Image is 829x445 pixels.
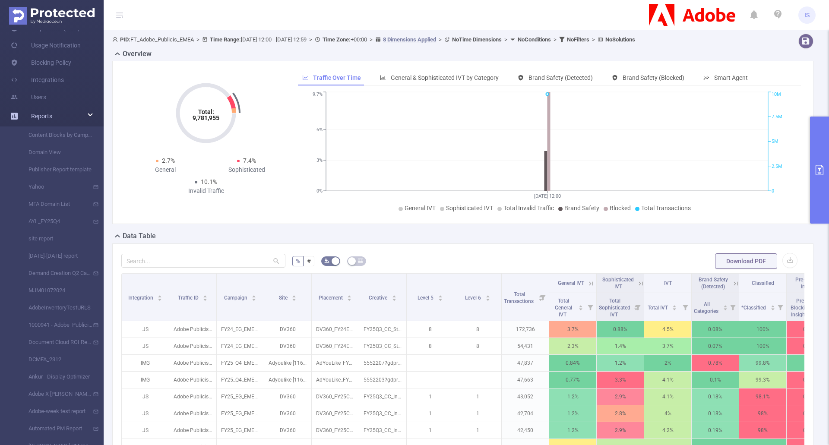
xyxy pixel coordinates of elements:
[120,36,130,43] b: PID:
[316,188,323,194] tspan: 0%
[121,254,285,268] input: Search...
[672,304,677,306] i: icon: caret-up
[217,372,264,388] p: FY25_Q4_EMEA_DocumentCloud_AcrobatsGotIt_Progression_Progression_CP323VD_P42498_NA [287833]
[739,422,786,439] p: 98%
[252,297,256,300] i: icon: caret-down
[644,321,691,338] p: 4.5%
[438,297,443,300] i: icon: caret-down
[312,372,359,388] p: AdYouLike_FY25AcrobatDemandCreation_PSP_Cohort-AdYouLike-ADC-ACRO-Partner_UK_DSK_ST_1200x627_Mark...
[217,388,264,405] p: FY25_EG_EMEA_Creative_CCM_Acquisition_Buy_4200323233_P36036_Test [268636]
[383,36,436,43] u: 8 Dimensions Applied
[17,126,93,144] a: Content Blocks by Campaign
[31,107,52,125] a: Reports
[528,74,593,81] span: Brand Safety (Detected)
[292,297,297,300] i: icon: caret-down
[549,321,596,338] p: 3.7%
[316,158,323,163] tspan: 3%
[380,75,386,81] i: icon: bar-chart
[10,88,46,106] a: Users
[537,274,549,321] i: Filter menu
[549,388,596,405] p: 1.2%
[369,295,389,301] span: Creative
[347,297,352,300] i: icon: caret-down
[589,36,598,43] span: >
[407,405,454,422] p: 1
[319,295,344,301] span: Placement
[418,295,435,301] span: Level 5
[169,372,216,388] p: Adobe Publicis Emea Tier 1 [27133]
[692,355,739,371] p: 0.78%
[125,165,206,174] div: General
[169,321,216,338] p: Adobe Publicis Emea Tier 1 [27133]
[359,405,406,422] p: FY25Q3_CC_Individual_Illustrator_TR_TR_AdobeMaxApr2025-TextToPattern_ST_728x90_TextToPattern_Rele...
[692,405,739,422] p: 0.18%
[178,295,200,301] span: Traffic ID
[502,372,549,388] p: 47,663
[165,186,247,196] div: Invalid Traffic
[558,280,584,286] span: General IVT
[679,293,691,321] i: Filter menu
[17,144,93,161] a: Domain View
[664,280,672,286] span: IVT
[770,304,775,306] i: icon: caret-up
[438,294,443,297] i: icon: caret-up
[605,36,635,43] b: No Solutions
[312,338,359,354] p: DV360_FY24EDU_PSP_AudEx_RO_DSK_BAN_300x600 [7939734]
[264,422,311,439] p: DV360
[359,372,406,388] p: 5552203?gdpr=1
[672,307,677,309] i: icon: caret-down
[296,258,300,265] span: %
[549,338,596,354] p: 2.3%
[198,108,214,115] tspan: Total:
[485,294,490,297] i: icon: caret-up
[485,297,490,300] i: icon: caret-down
[307,36,315,43] span: >
[502,422,549,439] p: 42,450
[502,36,510,43] span: >
[17,230,93,247] a: site report
[292,294,297,297] i: icon: caret-up
[217,422,264,439] p: FY25_EG_EMEA_Creative_CCM_Acquisition_Buy_4200323233_P36036_Test [268636]
[770,304,775,309] div: Sort
[17,351,93,368] a: DCMFA_2312
[264,355,311,371] p: Adyoulike [11655]
[279,295,289,301] span: Site
[584,293,596,321] i: Filter menu
[578,304,583,309] div: Sort
[549,405,596,422] p: 1.2%
[17,334,93,351] a: Document Cloud ROI Report
[518,36,551,43] b: No Conditions
[307,258,311,265] span: #
[358,258,363,263] i: icon: table
[313,74,361,81] span: Traffic Over Time
[503,205,554,211] span: Total Invalid Traffic
[795,277,825,290] span: Pre-Blocking Insights
[122,405,169,422] p: JS
[739,388,786,405] p: 98.1%
[316,127,323,133] tspan: 6%
[502,321,549,338] p: 172,736
[347,294,352,297] i: icon: caret-up
[217,321,264,338] p: FY24_EG_EMEA_Creative_EDU_Acquisition_Buy_4200323233_P36036 [225039]
[206,165,287,174] div: Sophisticated
[407,388,454,405] p: 1
[123,231,156,241] h2: Data Table
[692,422,739,439] p: 0.19%
[741,305,767,311] span: *Classified
[672,304,677,309] div: Sort
[17,247,93,265] a: [DATE]-[DATE] report
[359,388,406,405] p: FY25Q3_CC_Individual_Illustrator_TR_TR_AdobeMaxApr2025-GenerativeShapeFill_ST_728x90_GenShapeFill...
[217,338,264,354] p: FY24_EG_EMEA_Creative_EDU_Acquisition_Buy_4200323233_P36036 [225039]
[694,301,720,314] span: All Categories
[597,422,644,439] p: 2.9%
[224,295,249,301] span: Campaign
[739,405,786,422] p: 98%
[407,422,454,439] p: 1
[551,36,559,43] span: >
[465,295,482,301] span: Level 6
[699,277,728,290] span: Brand Safety (Detected)
[454,388,501,405] p: 1
[485,294,490,299] div: Sort
[203,294,208,299] div: Sort
[597,388,644,405] p: 2.9%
